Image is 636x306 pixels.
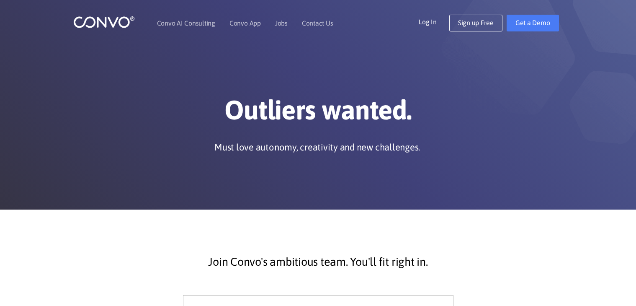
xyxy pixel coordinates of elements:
[419,15,449,28] a: Log In
[86,94,551,132] h1: Outliers wanted.
[73,16,135,29] img: logo_1.png
[302,20,333,26] a: Contact Us
[507,15,559,31] a: Get a Demo
[229,20,261,26] a: Convo App
[275,20,288,26] a: Jobs
[157,20,215,26] a: Convo AI Consulting
[449,15,502,31] a: Sign up Free
[92,252,544,272] p: Join Convo's ambitious team. You'll fit right in.
[214,141,420,153] p: Must love autonomy, creativity and new challenges.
